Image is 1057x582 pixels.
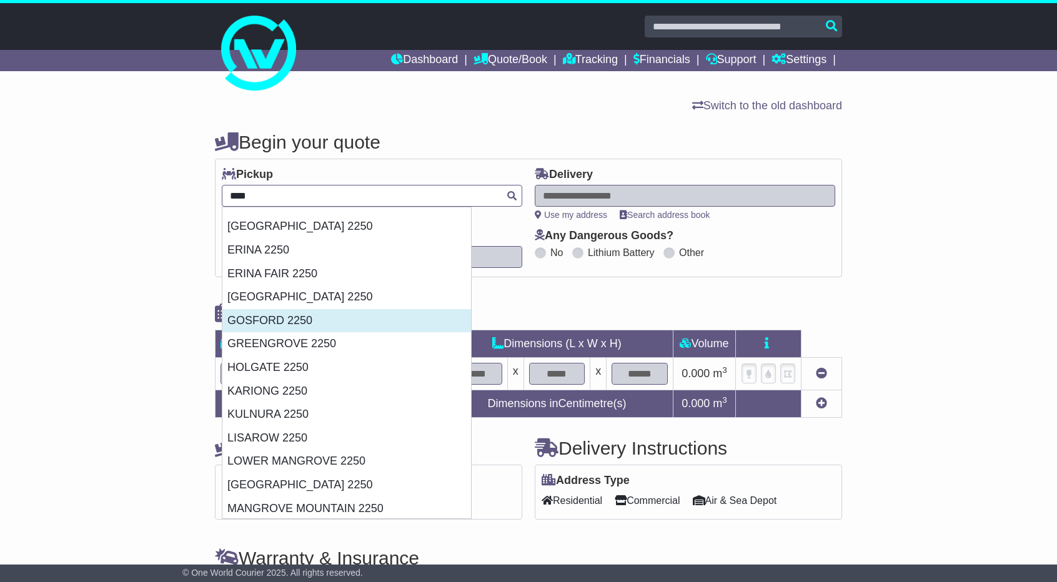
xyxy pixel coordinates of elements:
[182,568,363,578] span: © One World Courier 2025. All rights reserved.
[679,247,704,259] label: Other
[222,309,471,333] div: GOSFORD 2250
[222,262,471,286] div: ERINA FAIR 2250
[692,99,842,112] a: Switch to the old dashboard
[673,330,735,358] td: Volume
[535,438,842,458] h4: Delivery Instructions
[615,491,680,510] span: Commercial
[215,132,842,152] h4: Begin your quote
[542,491,602,510] span: Residential
[682,397,710,410] span: 0.000
[440,330,673,358] td: Dimensions (L x W x H)
[633,50,690,71] a: Financials
[535,210,607,220] a: Use my address
[816,397,827,410] a: Add new item
[222,285,471,309] div: [GEOGRAPHIC_DATA] 2250
[620,210,710,220] a: Search address book
[713,367,727,380] span: m
[222,332,471,356] div: GREENGROVE 2250
[682,367,710,380] span: 0.000
[222,497,471,521] div: MANGROVE MOUNTAIN 2250
[816,367,827,380] a: Remove this item
[588,247,655,259] label: Lithium Battery
[706,50,757,71] a: Support
[542,474,630,488] label: Address Type
[563,50,618,71] a: Tracking
[215,303,372,323] h4: Package details |
[693,491,777,510] span: Air & Sea Depot
[222,450,471,473] div: LOWER MANGROVE 2250
[216,330,320,358] td: Type
[222,168,273,182] label: Pickup
[590,358,607,390] td: x
[722,395,727,405] sup: 3
[222,215,471,239] div: [GEOGRAPHIC_DATA] 2250
[507,358,524,390] td: x
[722,365,727,375] sup: 3
[391,50,458,71] a: Dashboard
[222,380,471,403] div: KARIONG 2250
[222,185,522,207] typeahead: Please provide city
[535,229,673,243] label: Any Dangerous Goods?
[222,403,471,427] div: KULNURA 2250
[222,239,471,262] div: ERINA 2250
[222,427,471,450] div: LISAROW 2250
[440,390,673,418] td: Dimensions in Centimetre(s)
[713,397,727,410] span: m
[216,390,320,418] td: Total
[215,438,522,458] h4: Pickup Instructions
[550,247,563,259] label: No
[535,168,593,182] label: Delivery
[772,50,826,71] a: Settings
[222,473,471,497] div: [GEOGRAPHIC_DATA] 2250
[222,356,471,380] div: HOLGATE 2250
[215,548,842,568] h4: Warranty & Insurance
[474,50,547,71] a: Quote/Book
